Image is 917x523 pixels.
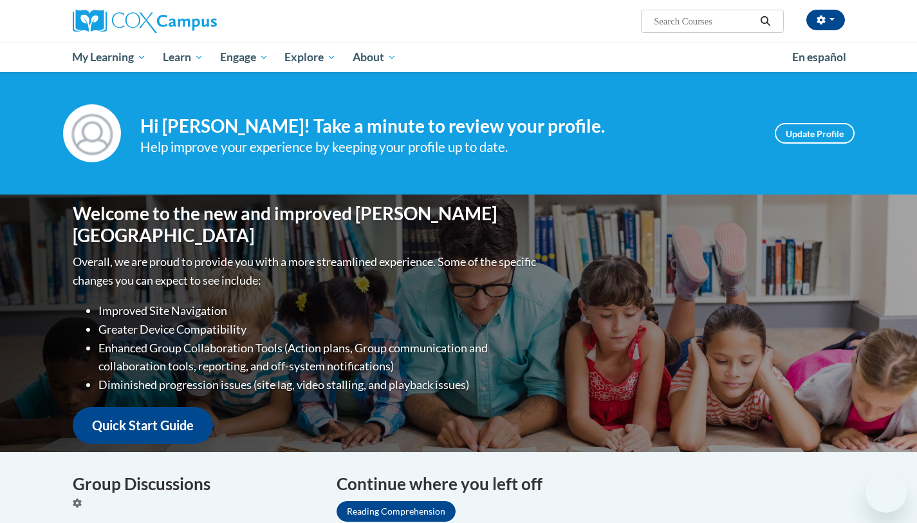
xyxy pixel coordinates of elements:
img: Cox Campus [73,10,217,33]
button: Search [755,14,775,29]
h1: Welcome to the new and improved [PERSON_NAME][GEOGRAPHIC_DATA] [73,203,539,246]
li: Enhanced Group Collaboration Tools (Action plans, Group communication and collaboration tools, re... [98,339,539,376]
li: Diminished progression issues (site lag, video stalling, and playback issues) [98,376,539,394]
iframe: Button to launch messaging window [866,471,907,513]
button: Account Settings [806,10,845,30]
li: Greater Device Compatibility [98,320,539,339]
a: En español [784,44,855,71]
p: Overall, we are proud to provide you with a more streamlined experience. Some of the specific cha... [73,252,539,290]
h4: Group Discussions [73,471,317,497]
div: Main menu [53,43,864,72]
h4: Hi [PERSON_NAME]! Take a minute to review your profile. [140,115,755,137]
span: My Learning [72,50,146,65]
a: Learn [154,43,212,72]
a: My Learning [64,43,155,72]
a: Quick Start Guide [73,407,213,444]
li: Improved Site Navigation [98,301,539,320]
h4: Continue where you left off [337,471,845,497]
a: Cox Campus [73,10,317,33]
span: En español [792,50,846,64]
span: Engage [220,50,268,65]
a: Update Profile [775,123,855,144]
a: Engage [212,43,277,72]
a: Reading Comprehension [337,501,456,522]
img: Profile Image [63,104,121,162]
a: About [344,43,405,72]
span: Learn [163,50,203,65]
span: Explore [284,50,336,65]
input: Search Courses [653,14,755,29]
div: Help improve your experience by keeping your profile up to date. [140,137,755,158]
a: Explore [276,43,344,72]
span: About [353,50,396,65]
